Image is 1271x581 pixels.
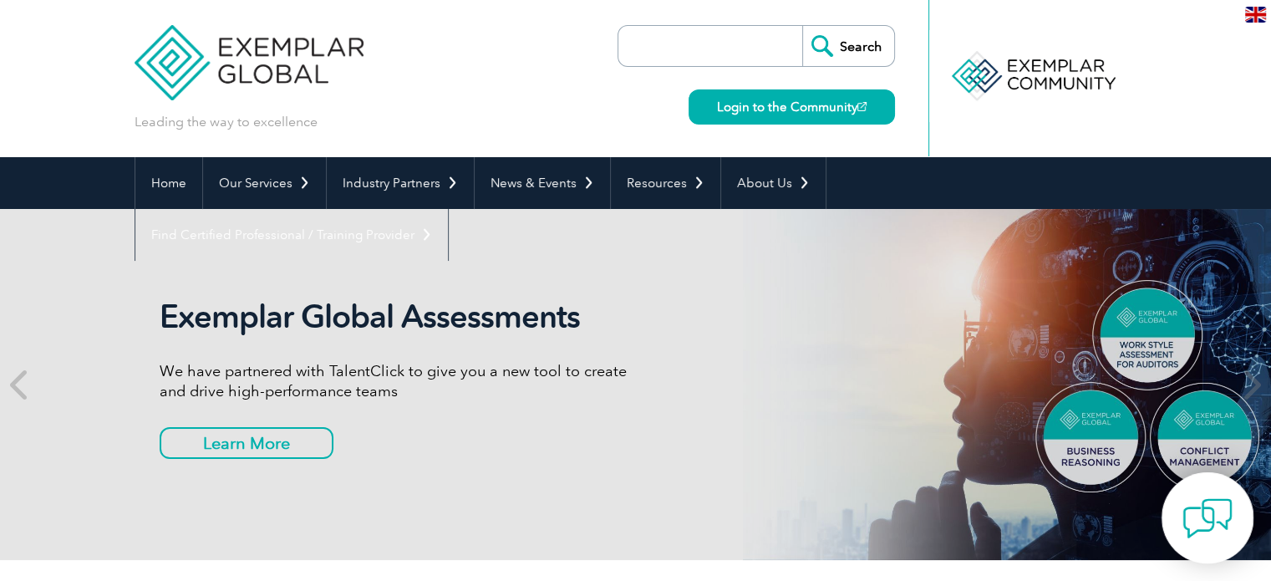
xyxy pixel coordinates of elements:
[203,157,326,209] a: Our Services
[160,298,636,336] h2: Exemplar Global Assessments
[689,89,895,125] a: Login to the Community
[327,157,474,209] a: Industry Partners
[135,113,318,131] p: Leading the way to excellence
[611,157,720,209] a: Resources
[135,209,448,261] a: Find Certified Professional / Training Provider
[802,26,894,66] input: Search
[135,157,202,209] a: Home
[1245,7,1266,23] img: en
[160,361,636,401] p: We have partnered with TalentClick to give you a new tool to create and drive high-performance teams
[1182,493,1233,543] img: contact-chat.png
[475,157,610,209] a: News & Events
[160,427,333,459] a: Learn More
[721,157,826,209] a: About Us
[857,102,867,111] img: open_square.png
